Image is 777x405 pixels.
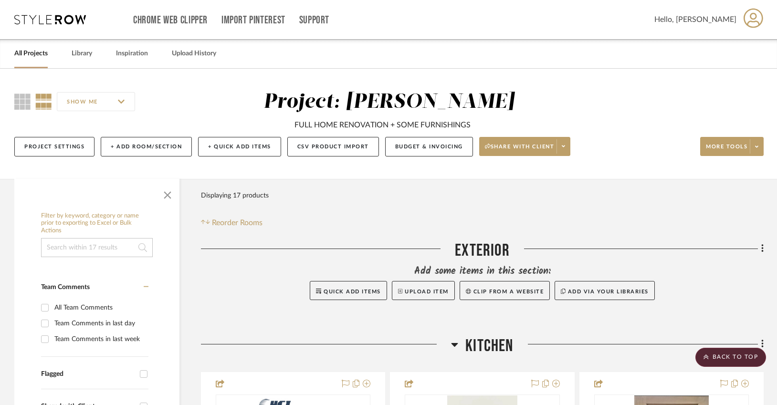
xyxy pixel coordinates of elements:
[158,184,177,203] button: Close
[485,143,555,157] span: Share with client
[212,217,262,228] span: Reorder Rooms
[392,281,455,300] button: Upload Item
[54,316,146,331] div: Team Comments in last day
[133,16,208,24] a: Chrome Web Clipper
[54,300,146,315] div: All Team Comments
[172,47,216,60] a: Upload History
[54,332,146,347] div: Team Comments in last week
[41,212,153,235] h6: Filter by keyword, category or name prior to exporting to Excel or Bulk Actions
[116,47,148,60] a: Inspiration
[287,137,379,156] button: CSV Product Import
[555,281,655,300] button: Add via your libraries
[324,289,381,294] span: Quick Add Items
[14,47,48,60] a: All Projects
[41,238,153,257] input: Search within 17 results
[706,143,747,157] span: More tools
[72,47,92,60] a: Library
[201,217,262,228] button: Reorder Rooms
[198,137,281,156] button: + Quick Add Items
[221,16,285,24] a: Import Pinterest
[101,137,192,156] button: + Add Room/Section
[695,348,766,367] scroll-to-top-button: BACK TO TOP
[299,16,329,24] a: Support
[263,92,514,112] div: Project: [PERSON_NAME]
[201,186,269,205] div: Displaying 17 products
[460,281,550,300] button: Clip from a website
[465,336,513,356] span: Kitchen
[41,284,90,291] span: Team Comments
[294,119,471,131] div: FULL HOME RENOVATION + SOME FURNISHINGS
[201,265,764,278] div: Add some items in this section:
[310,281,387,300] button: Quick Add Items
[479,137,571,156] button: Share with client
[654,14,736,25] span: Hello, [PERSON_NAME]
[700,137,764,156] button: More tools
[41,370,135,378] div: Flagged
[385,137,473,156] button: Budget & Invoicing
[14,137,94,156] button: Project Settings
